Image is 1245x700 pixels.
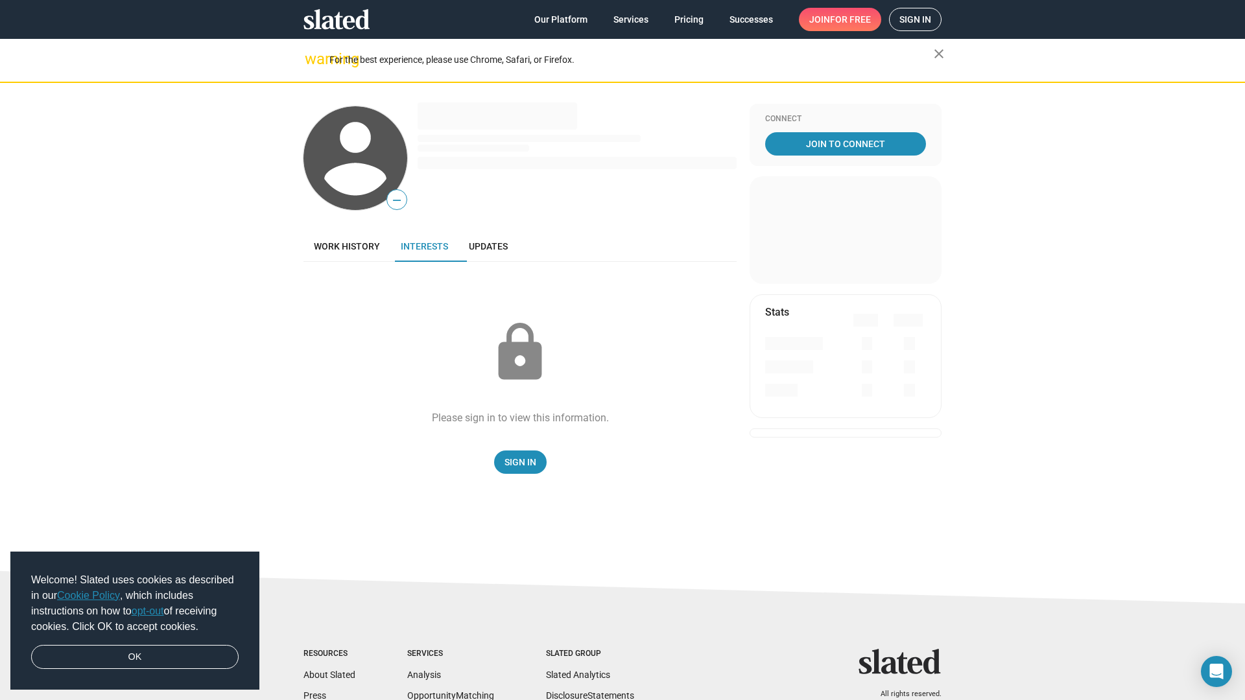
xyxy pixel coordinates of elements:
mat-card-title: Stats [765,305,789,319]
a: Our Platform [524,8,598,31]
div: Services [407,649,494,659]
span: Successes [729,8,773,31]
div: Please sign in to view this information. [432,411,609,425]
span: — [387,192,407,209]
div: Connect [765,114,926,124]
a: dismiss cookie message [31,645,239,670]
div: Slated Group [546,649,634,659]
span: Sign in [899,8,931,30]
span: Interests [401,241,448,251]
span: Welcome! Slated uses cookies as described in our , which includes instructions on how to of recei... [31,572,239,635]
a: Joinfor free [799,8,881,31]
span: Services [613,8,648,31]
a: opt-out [132,605,164,616]
a: Slated Analytics [546,670,610,680]
span: Pricing [674,8,704,31]
span: for free [830,8,871,31]
span: Work history [314,241,380,251]
a: Services [603,8,659,31]
mat-icon: warning [305,51,320,67]
a: Sign in [889,8,942,31]
a: Pricing [664,8,714,31]
div: cookieconsent [10,552,259,690]
a: Work history [303,231,390,262]
span: Updates [469,241,508,251]
mat-icon: close [931,46,947,62]
a: Cookie Policy [57,590,120,601]
span: Sign In [504,450,536,474]
a: About Slated [303,670,355,680]
a: Successes [719,8,783,31]
mat-icon: lock [488,320,552,385]
div: Open Intercom Messenger [1201,656,1232,687]
div: For the best experience, please use Chrome, Safari, or Firefox. [329,51,934,69]
div: Resources [303,649,355,659]
span: Join To Connect [768,132,923,156]
a: Updates [458,231,518,262]
span: Join [809,8,871,31]
span: Our Platform [534,8,587,31]
a: Join To Connect [765,132,926,156]
a: Interests [390,231,458,262]
a: Sign In [494,450,547,474]
a: Analysis [407,670,441,680]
